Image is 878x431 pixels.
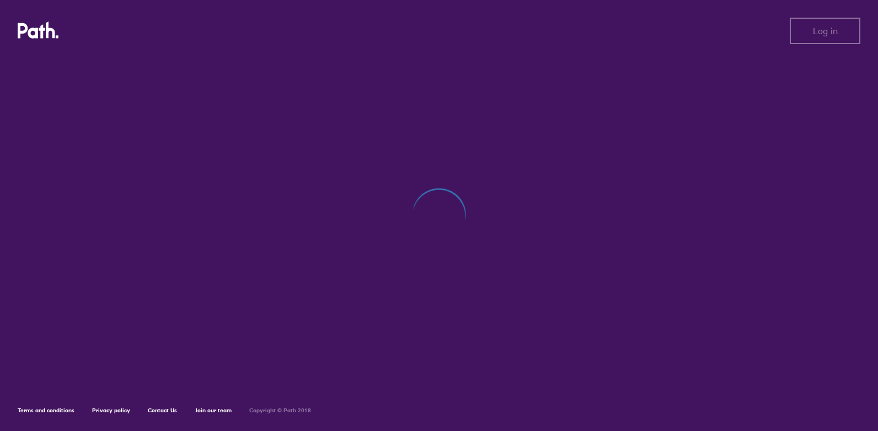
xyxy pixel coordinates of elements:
[813,26,838,36] span: Log in
[195,407,232,414] a: Join our team
[92,407,130,414] a: Privacy policy
[249,407,311,414] h6: Copyright © Path 2018
[18,407,74,414] a: Terms and conditions
[148,407,177,414] a: Contact Us
[790,18,860,44] button: Log in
